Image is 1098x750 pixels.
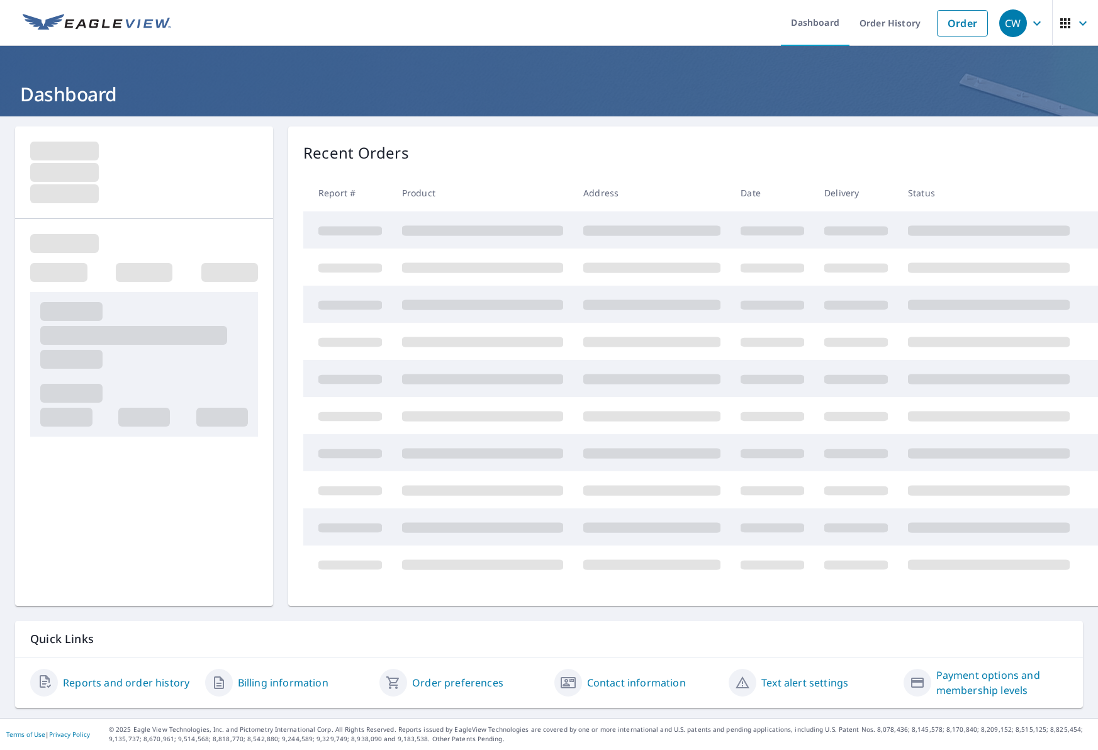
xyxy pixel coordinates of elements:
[238,675,328,690] a: Billing information
[937,10,988,36] a: Order
[898,174,1080,211] th: Status
[63,675,189,690] a: Reports and order history
[303,142,409,164] p: Recent Orders
[814,174,898,211] th: Delivery
[573,174,731,211] th: Address
[731,174,814,211] th: Date
[6,730,90,738] p: |
[936,668,1068,698] a: Payment options and membership levels
[109,725,1092,744] p: © 2025 Eagle View Technologies, Inc. and Pictometry International Corp. All Rights Reserved. Repo...
[23,14,171,33] img: EV Logo
[761,675,848,690] a: Text alert settings
[392,174,573,211] th: Product
[30,631,1068,647] p: Quick Links
[999,9,1027,37] div: CW
[303,174,392,211] th: Report #
[587,675,686,690] a: Contact information
[412,675,503,690] a: Order preferences
[6,730,45,739] a: Terms of Use
[15,81,1083,107] h1: Dashboard
[49,730,90,739] a: Privacy Policy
